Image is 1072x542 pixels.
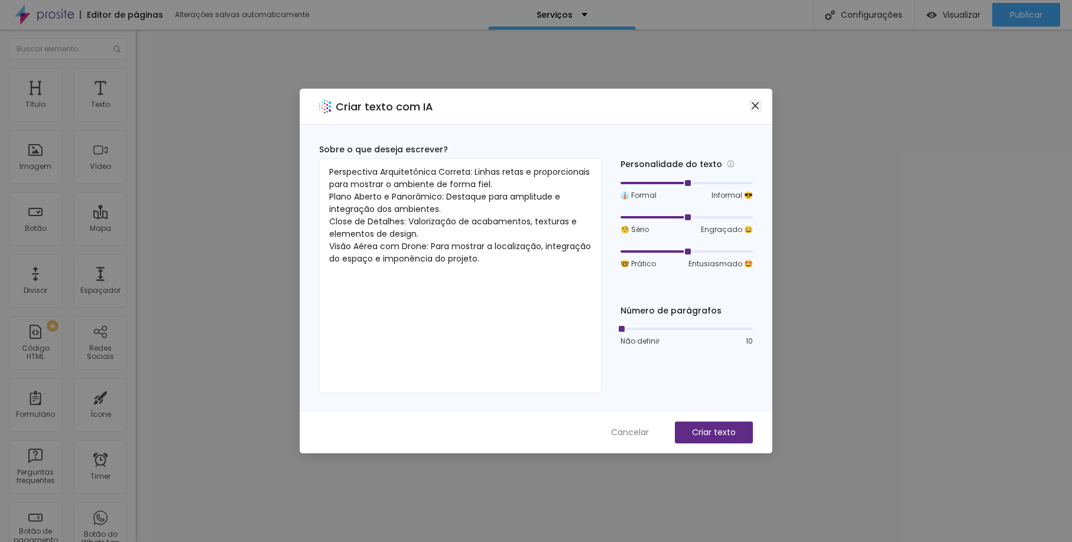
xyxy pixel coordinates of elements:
span: Informal 😎 [712,190,753,201]
span: 👔 Formal [621,190,657,201]
span: Cancelar [611,426,649,439]
span: 10 [746,336,753,347]
div: Número de parágrafos [621,305,753,317]
span: Entusiasmado 🤩 [688,259,753,269]
div: Sobre o que deseja escrever? [319,143,602,156]
button: Close [749,100,762,112]
span: 🧐 Sério [621,224,649,235]
span: Não definir [621,336,660,347]
h2: Criar texto com IA [336,99,433,115]
p: Criar texto [692,426,736,439]
textarea: Perspectiva Arquitetônica Correta: Linhas retas e proporcionais para mostrar o ambiente de forma ... [319,158,602,393]
button: Cancelar [599,422,661,443]
span: 🤓 Prático [621,259,656,269]
button: Criar texto [675,422,753,443]
span: close [751,101,760,110]
div: Personalidade do texto [621,158,753,171]
span: Engraçado 😄 [701,224,753,235]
